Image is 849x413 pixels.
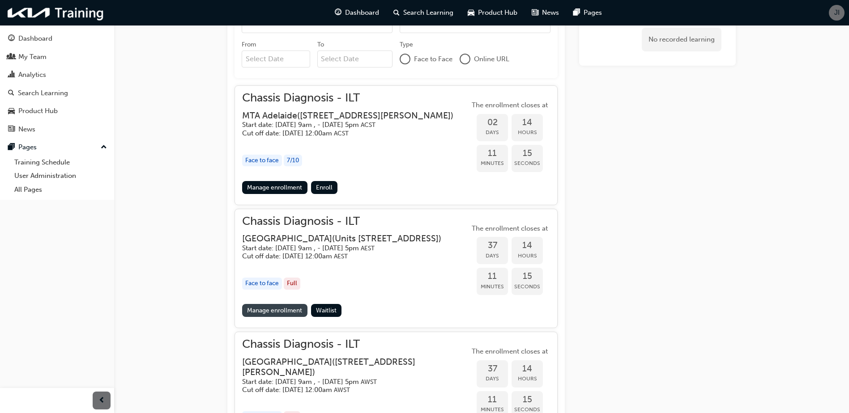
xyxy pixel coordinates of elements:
span: Seconds [512,282,543,292]
span: chart-icon [8,71,15,79]
span: guage-icon [335,7,341,18]
h3: [GEOGRAPHIC_DATA] ( [STREET_ADDRESS][PERSON_NAME] ) [242,357,455,378]
h5: Cut off date: [DATE] 12:00am [242,129,453,138]
a: Search Learning [4,85,111,101]
div: Pages [18,142,37,152]
input: To [317,51,393,67]
a: car-iconProduct Hub [461,4,525,22]
a: Product Hub [4,103,111,119]
div: Product Hub [18,106,58,116]
button: Chassis Diagnosis - ILTMTA Adelaide([STREET_ADDRESS][PERSON_NAME])Start date: [DATE] 9am , - [DAT... [242,93,550,198]
a: User Administration [11,169,111,183]
span: JI [834,8,840,18]
h5: Start date: [DATE] 9am , - [DATE] 5pm [242,121,453,129]
div: To [317,40,324,49]
span: prev-icon [98,395,105,406]
span: Australian Eastern Standard Time AEST [361,244,375,252]
span: Australian Central Standard Time ACST [361,121,375,129]
div: From [242,40,256,49]
span: Days [477,127,508,138]
span: 37 [477,240,508,251]
div: Search Learning [18,88,68,98]
a: news-iconNews [525,4,566,22]
span: 15 [512,148,543,159]
span: 14 [512,364,543,374]
span: Enroll [316,184,333,191]
a: Training Schedule [11,156,111,169]
div: Face to face [242,278,282,290]
span: Waitlist [316,307,337,314]
span: The enrollment closes at [469,346,550,357]
span: 02 [477,118,508,128]
img: kia-training [4,4,107,22]
span: News [542,8,559,18]
span: 11 [477,395,508,405]
a: Manage enrollment [242,181,307,194]
button: DashboardMy TeamAnalyticsSearch LearningProduct HubNews [4,29,111,139]
a: search-iconSearch Learning [386,4,461,22]
span: 14 [512,118,543,128]
span: Hours [512,374,543,384]
span: The enrollment closes at [469,100,550,110]
span: Seconds [512,158,543,169]
div: Analytics [18,70,46,80]
button: Enroll [311,181,338,194]
span: people-icon [8,53,15,61]
span: news-icon [532,7,538,18]
span: news-icon [8,126,15,134]
span: Face to Face [414,54,452,64]
span: Days [477,374,508,384]
a: guage-iconDashboard [328,4,386,22]
div: Full [284,278,300,290]
div: 7 / 10 [284,155,302,167]
span: 11 [477,271,508,282]
span: up-icon [101,142,107,153]
span: Days [477,251,508,261]
span: 15 [512,395,543,405]
button: JI [829,5,845,21]
span: Chassis Diagnosis - ILT [242,216,456,227]
span: search-icon [8,89,14,97]
h5: Cut off date: [DATE] 12:00am [242,252,441,261]
input: From [242,51,310,67]
span: The enrollment closes at [469,223,550,234]
span: 11 [477,148,508,159]
span: search-icon [393,7,400,18]
a: Analytics [4,67,111,83]
button: Pages [4,139,111,156]
span: Product Hub [478,8,517,18]
h5: Cut off date: [DATE] 12:00am [242,386,455,394]
div: News [18,124,35,135]
h3: MTA Adelaide ( [STREET_ADDRESS][PERSON_NAME] ) [242,110,453,121]
div: Type [400,40,413,49]
a: All Pages [11,183,111,197]
span: pages-icon [573,7,580,18]
a: Dashboard [4,30,111,47]
h5: Start date: [DATE] 9am , - [DATE] 5pm [242,378,455,386]
div: Face to face [242,155,282,167]
span: 14 [512,240,543,251]
span: Search Learning [403,8,453,18]
span: pages-icon [8,143,15,152]
a: My Team [4,49,111,65]
span: 15 [512,271,543,282]
span: Australian Western Standard Time AWST [361,378,377,386]
div: No recorded learning [642,28,721,51]
a: Manage enrollment [242,304,307,317]
span: car-icon [468,7,474,18]
h5: Start date: [DATE] 9am , - [DATE] 5pm [242,244,441,253]
span: Australian Western Standard Time AWST [334,386,350,394]
a: News [4,121,111,138]
span: Pages [584,8,602,18]
span: car-icon [8,107,15,115]
button: Waitlist [311,304,342,317]
button: Chassis Diagnosis - ILT[GEOGRAPHIC_DATA](Units [STREET_ADDRESS])Start date: [DATE] 9am , - [DATE]... [242,216,550,321]
span: Chassis Diagnosis - ILT [242,93,468,103]
h3: [GEOGRAPHIC_DATA] ( Units [STREET_ADDRESS] ) [242,233,441,244]
div: Dashboard [18,34,52,44]
span: Chassis Diagnosis - ILT [242,339,469,350]
span: Hours [512,251,543,261]
span: Minutes [477,158,508,169]
a: pages-iconPages [566,4,609,22]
